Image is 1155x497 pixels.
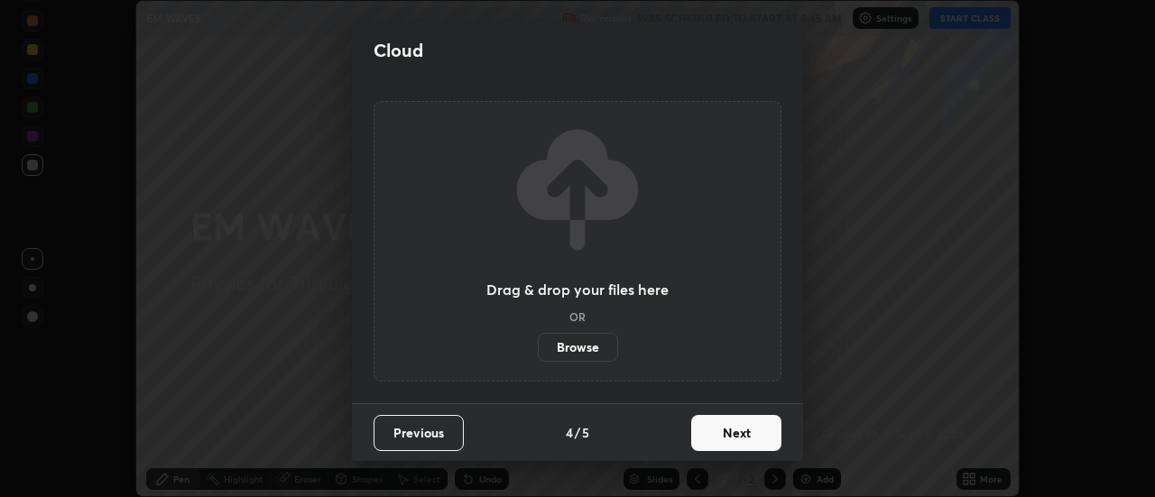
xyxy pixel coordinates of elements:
h5: OR [569,311,586,322]
h4: / [575,423,580,442]
button: Previous [374,415,464,451]
h2: Cloud [374,39,423,62]
button: Next [691,415,781,451]
h3: Drag & drop your files here [486,282,669,297]
h4: 5 [582,423,589,442]
h4: 4 [566,423,573,442]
